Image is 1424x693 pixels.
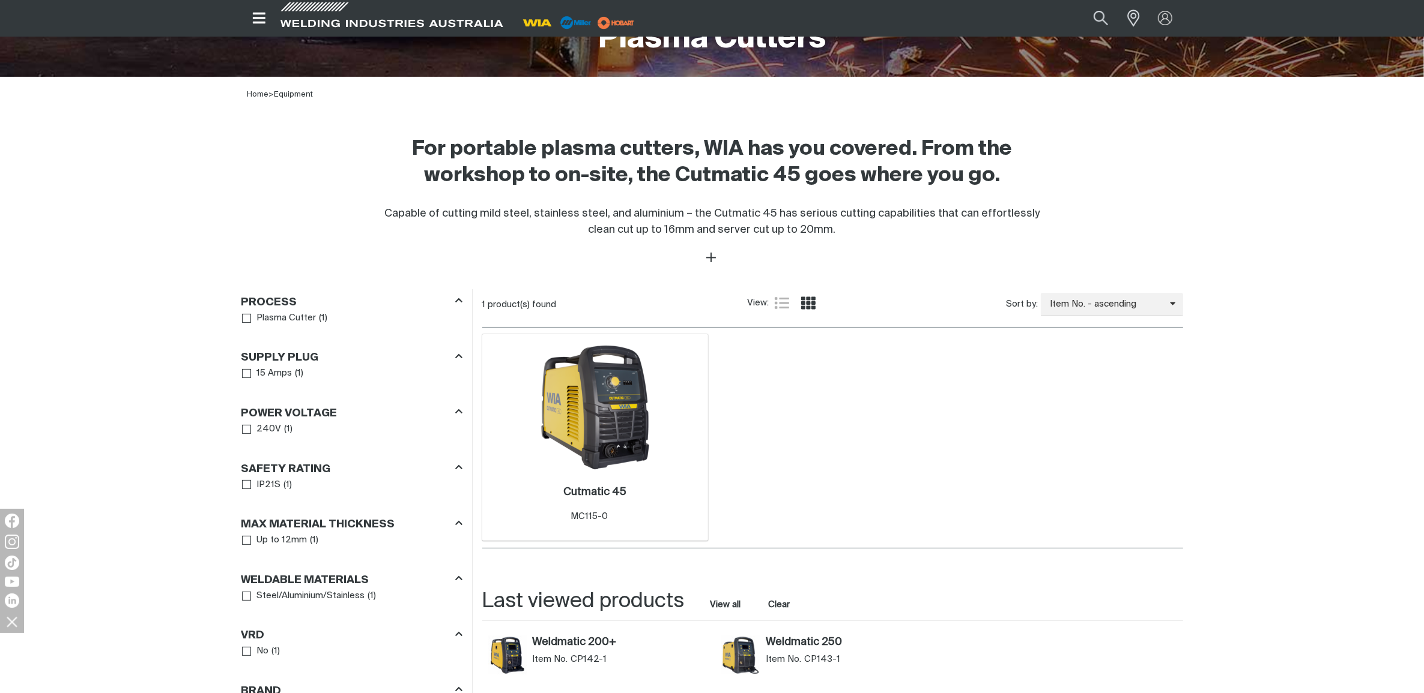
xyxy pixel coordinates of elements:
span: MC115-0 [571,512,608,521]
h3: Max Material Thickness [241,518,395,532]
h2: Cutmatic 45 [563,487,626,497]
span: > [269,91,274,98]
a: Up to 12mm [242,532,308,548]
a: View all last viewed products [710,599,741,611]
span: View: [747,296,769,310]
h3: Supply Plug [241,351,319,365]
img: YouTube [5,577,19,587]
a: 240V [242,421,282,437]
div: Max Material Thickness [241,516,462,532]
h1: Plasma Cutters [598,20,826,59]
h3: Power Voltage [241,407,338,421]
span: Sort by: [1006,298,1038,311]
span: No [256,644,268,658]
ul: Weldable Materials [242,588,462,604]
span: Plasma Cutter [256,311,316,325]
img: LinkedIn [5,593,19,608]
span: CP143-1 [804,653,840,665]
span: IP21S [256,478,280,492]
a: Plasma Cutter [242,310,317,326]
span: Capable of cutting mild steel, stainless steel, and aluminium – the Cutmatic 45 has serious cutti... [384,208,1040,235]
a: IP21S [242,477,281,493]
div: 1 [482,299,747,311]
div: Power Voltage [241,404,462,421]
section: Product list controls [482,289,1183,320]
ul: Safety Rating [242,477,462,493]
span: Steel/Aluminium/Stainless [256,589,365,603]
span: product(s) found [488,300,557,309]
span: CP142-1 [571,653,607,665]
span: Up to 12mm [256,533,307,547]
a: Weldmatic 200+ [532,636,709,649]
img: Facebook [5,514,19,528]
button: Clear all last viewed products [766,596,793,613]
a: Home [247,91,269,98]
span: Item No. [532,653,568,665]
img: miller [594,14,638,32]
ul: Supply Plug [242,365,462,382]
img: Weldmatic 250 [721,636,760,674]
input: Product name or item number... [1065,5,1121,32]
a: Cutmatic 45 [563,485,626,499]
span: ( 1 ) [284,422,292,436]
img: Weldmatic 200+ [488,636,527,674]
a: No [242,643,269,659]
div: Weldable Materials [241,571,462,587]
a: Equipment [274,91,314,98]
h3: VRD [241,629,265,643]
h3: Process [241,296,297,310]
img: hide socials [2,611,22,632]
img: TikTok [5,556,19,570]
span: ( 1 ) [295,367,303,380]
ul: VRD [242,643,462,659]
span: ( 1 ) [368,589,376,603]
h2: For portable plasma cutters, WIA has you covered. From the workshop to on-site, the Cutmatic 45 g... [374,136,1051,189]
span: Item No. - ascending [1041,298,1170,311]
span: Item No. [766,653,801,665]
ul: Power Voltage [242,421,462,437]
h3: Safety Rating [241,463,331,476]
ul: Max Material Thickness [242,532,462,548]
a: Weldmatic 250 [766,636,943,649]
span: ( 1 ) [283,478,292,492]
span: ( 1 ) [319,311,327,325]
div: Supply Plug [241,349,462,365]
h3: Weldable Materials [241,574,369,587]
a: miller [594,18,638,27]
img: Instagram [5,535,19,549]
div: VRD [241,627,462,643]
a: Steel/Aluminium/Stainless [242,588,365,604]
button: Search products [1080,5,1121,32]
article: Weldmatic 200+ (CP142-1) [482,633,716,686]
a: 15 Amps [242,365,292,382]
span: ( 1 ) [271,644,280,658]
ul: Process [242,310,462,326]
h2: Last viewed products [482,588,685,615]
a: List view [775,296,789,310]
div: Process [241,293,462,310]
span: 240V [256,422,281,436]
span: 15 Amps [256,367,292,380]
span: ( 1 ) [310,533,318,547]
article: Weldmatic 250 (CP143-1) [715,633,949,686]
img: Cutmatic 45 [531,343,659,472]
div: Safety Rating [241,460,462,476]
